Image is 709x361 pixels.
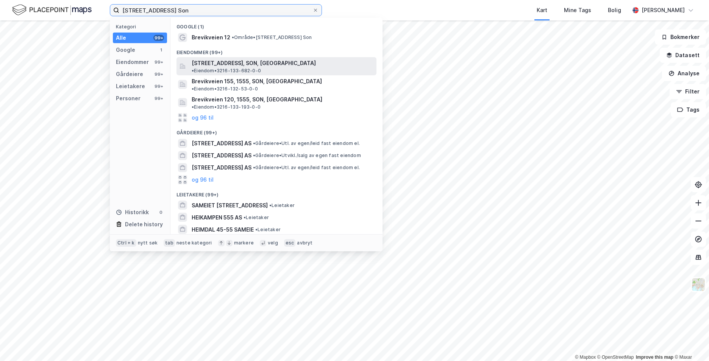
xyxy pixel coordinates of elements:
[192,163,251,172] span: [STREET_ADDRESS] AS
[537,6,547,15] div: Kart
[192,86,194,92] span: •
[253,140,360,146] span: Gårdeiere • Utl. av egen/leid fast eiendom el.
[158,209,164,215] div: 0
[660,48,706,63] button: Datasett
[671,102,706,117] button: Tags
[116,58,149,67] div: Eiendommer
[116,24,167,30] div: Kategori
[192,68,261,74] span: Eiendom • 3216-133-682-0-0
[269,202,272,208] span: •
[232,34,234,40] span: •
[253,152,255,158] span: •
[244,215,246,220] span: •
[192,201,268,210] span: SAMEIET [STREET_ADDRESS]
[125,220,163,229] div: Delete history
[255,227,281,233] span: Leietaker
[116,70,143,79] div: Gårdeiere
[192,151,251,160] span: [STREET_ADDRESS] AS
[234,240,254,246] div: markere
[662,66,706,81] button: Analyse
[671,325,709,361] iframe: Chat Widget
[597,355,634,360] a: OpenStreetMap
[192,33,230,42] span: Brevikveien 12
[158,47,164,53] div: 1
[192,213,242,222] span: HEIKAMPEN 555 AS
[170,44,383,57] div: Eiendommer (99+)
[116,45,135,54] div: Google
[153,83,164,89] div: 99+
[116,208,149,217] div: Historikk
[232,34,312,40] span: Område • [STREET_ADDRESS] Son
[170,18,383,31] div: Google (1)
[192,104,194,110] span: •
[116,239,136,247] div: Ctrl + k
[655,30,706,45] button: Bokmerker
[284,239,296,247] div: esc
[192,104,261,110] span: Eiendom • 3216-133-193-0-0
[164,239,175,247] div: tab
[116,82,145,91] div: Leietakere
[575,355,596,360] a: Mapbox
[153,59,164,65] div: 99+
[170,124,383,137] div: Gårdeiere (99+)
[153,95,164,101] div: 99+
[192,77,322,86] span: Brevikveien 155, 1555, SON, [GEOGRAPHIC_DATA]
[269,202,295,209] span: Leietaker
[192,95,322,104] span: Brevikveien 120, 1555, SON, [GEOGRAPHIC_DATA]
[636,355,673,360] a: Improve this map
[670,84,706,99] button: Filter
[153,35,164,41] div: 99+
[119,5,312,16] input: Søk på adresse, matrikkel, gårdeiere, leietakere eller personer
[253,152,361,159] span: Gårdeiere • Utvikl./salg av egen fast eiendom
[642,6,685,15] div: [PERSON_NAME]
[255,227,258,232] span: •
[608,6,621,15] div: Bolig
[116,94,141,103] div: Personer
[116,33,126,42] div: Alle
[192,59,316,68] span: [STREET_ADDRESS], SON, [GEOGRAPHIC_DATA]
[192,113,214,122] button: og 96 til
[138,240,158,246] div: nytt søk
[691,277,706,292] img: Z
[153,71,164,77] div: 99+
[12,3,92,17] img: logo.f888ab2527a4732fd821a326f86c7f29.svg
[176,240,212,246] div: neste kategori
[244,215,269,221] span: Leietaker
[192,175,214,184] button: og 96 til
[253,165,360,171] span: Gårdeiere • Utl. av egen/leid fast eiendom el.
[564,6,591,15] div: Mine Tags
[192,139,251,148] span: [STREET_ADDRESS] AS
[297,240,312,246] div: avbryt
[192,225,254,234] span: HEIMDAL 45-55 SAMEIE
[253,165,255,170] span: •
[170,186,383,199] div: Leietakere (99+)
[253,140,255,146] span: •
[192,86,258,92] span: Eiendom • 3216-132-53-0-0
[268,240,278,246] div: velg
[192,68,194,73] span: •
